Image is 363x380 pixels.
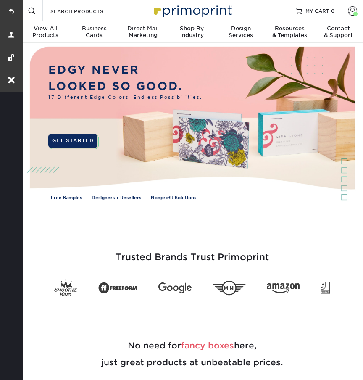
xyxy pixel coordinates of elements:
div: Cards [70,25,118,39]
div: & Support [314,25,363,39]
div: Services [216,25,265,39]
a: View AllProducts [21,21,70,44]
span: Direct Mail [119,25,168,32]
span: 0 [331,8,335,13]
a: Resources& Templates [265,21,314,44]
span: Resources [265,25,314,32]
img: Smoothie King [54,279,77,296]
a: Free Samples [51,195,82,201]
a: BusinessCards [70,21,118,44]
div: Marketing [119,25,168,39]
span: Business [70,25,118,32]
a: Direct MailMarketing [119,21,168,44]
h3: Trusted Brands Trust Primoprint [27,232,357,273]
span: View All [21,25,70,32]
p: EDGY NEVER [48,62,202,78]
div: & Templates [265,25,314,39]
a: Contact& Support [314,21,363,44]
input: SEARCH PRODUCTS..... [50,6,132,16]
span: MY CART [305,7,329,14]
a: DesignServices [216,21,265,44]
div: Industry [168,25,216,39]
img: Primoprint [150,1,234,19]
span: 17 Different Edge Colors. Endless Possibilities. [48,94,202,101]
a: Designers + Resellers [92,195,141,201]
a: Shop ByIndustry [168,21,216,44]
img: Google [158,282,192,293]
img: Freeform [98,280,137,297]
span: Shop By [168,25,216,32]
span: fancy boxes [181,340,234,351]
a: GET STARTED [48,134,97,148]
span: Design [216,25,265,32]
img: Goodwill [321,282,329,294]
img: Mini [213,281,246,296]
div: Products [21,25,70,39]
img: Amazon [267,283,300,293]
span: Contact [314,25,363,32]
p: LOOKED SO GOOD. [48,78,202,95]
a: Nonprofit Solutions [151,195,196,201]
